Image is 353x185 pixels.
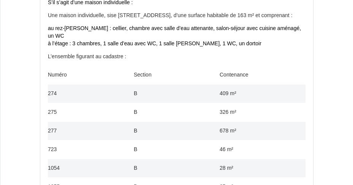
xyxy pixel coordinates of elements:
p: B [134,146,220,153]
p: 678 m² [220,127,306,135]
p: Numéro [48,71,134,79]
p: 1054 [48,164,134,172]
p: 46 m² [220,146,306,153]
p: B [134,90,220,97]
p: 28 m² [220,164,306,172]
p: L’ensemble figurant au cadastre : [48,53,306,61]
p: Une maison individuelle, sise [STREET_ADDRESS], d’une surface habitable de 163 m² et comprenant : [48,12,306,19]
p: 723 [48,146,134,153]
p: Contenance [220,71,306,79]
p: 409 m² [220,90,306,97]
p: Section [134,71,220,79]
p: 277 [48,127,134,135]
p: B [134,108,220,116]
p: B [134,127,220,135]
p: 326 m² [220,108,306,116]
p: 275 [48,108,134,116]
li: à l’étage : 3 chambres, 1 salle d’eau avec WC, 1 salle [PERSON_NAME], 1 WC, un dortoir [48,40,306,48]
p: 274 [48,90,134,97]
li: au rez-[PERSON_NAME] : cellier, chambre avec salle d’eau attenante, salon-séjour avec cuisine amé... [48,25,306,40]
p: B [134,164,220,172]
